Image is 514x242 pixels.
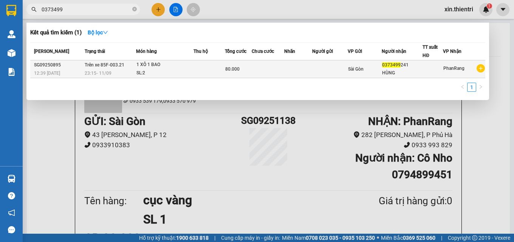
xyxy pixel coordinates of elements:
[382,62,401,68] span: 0373499
[476,83,485,92] li: Next Page
[460,85,465,89] span: left
[8,175,15,183] img: warehouse-icon
[85,49,105,54] span: Trạng thái
[252,49,274,54] span: Chưa cước
[82,9,100,28] img: logo.jpg
[82,26,114,39] button: Bộ lọcdown
[443,66,464,71] span: PhanRang
[8,209,15,216] span: notification
[63,29,104,35] b: [DOMAIN_NAME]
[85,62,124,68] span: Trên xe 85F-003.21
[382,69,422,77] div: HÙNG
[458,83,467,92] button: left
[103,30,108,35] span: down
[136,49,157,54] span: Món hàng
[42,5,131,14] input: Tìm tên, số ĐT hoặc mã đơn
[468,83,476,91] a: 1
[8,226,15,233] span: message
[34,61,82,69] div: SG09250895
[423,45,438,58] span: TT xuất HĐ
[132,7,137,11] span: close-circle
[9,49,34,71] b: Thiện Trí
[31,7,37,12] span: search
[8,49,15,57] img: warehouse-icon
[8,30,15,38] img: warehouse-icon
[34,71,60,76] span: 12:39 [DATE]
[8,68,15,76] img: solution-icon
[136,61,193,69] div: 1 XÔ 1 BAO
[6,5,16,16] img: logo-vxr
[194,49,208,54] span: Thu hộ
[46,11,75,46] b: Gửi khách hàng
[382,61,422,69] div: 241
[8,192,15,199] span: question-circle
[477,64,485,72] span: plus-circle
[312,49,333,54] span: Người gửi
[382,49,406,54] span: Người nhận
[132,6,137,13] span: close-circle
[30,29,82,37] h3: Kết quả tìm kiếm ( 1 )
[85,71,111,76] span: 23:15 - 11/09
[476,83,485,92] button: right
[225,49,246,54] span: Tổng cước
[88,29,108,35] strong: Bộ lọc
[136,69,193,77] div: SL: 2
[225,66,240,72] span: 80.000
[478,85,483,89] span: right
[348,49,362,54] span: VP Gửi
[63,36,104,45] li: (c) 2017
[34,49,69,54] span: [PERSON_NAME]
[348,66,364,72] span: Sài Gòn
[467,83,476,92] li: 1
[458,83,467,92] li: Previous Page
[443,49,461,54] span: VP Nhận
[284,49,295,54] span: Nhãn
